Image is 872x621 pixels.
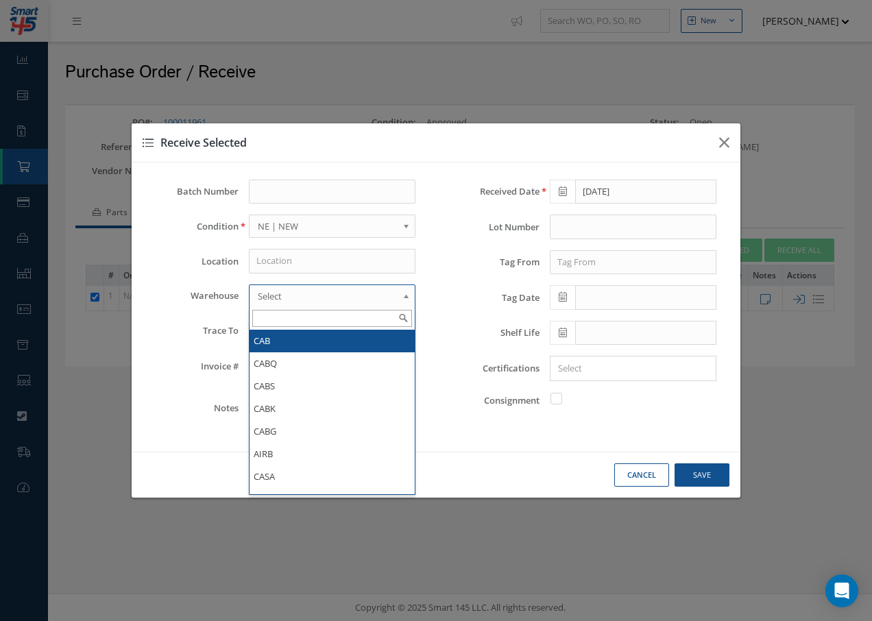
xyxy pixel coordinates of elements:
li: CABQ [250,352,415,375]
div: Open Intercom Messenger [825,574,858,607]
label: Condition [145,221,239,232]
label: Batch Number [145,186,239,197]
label: Tag From [446,257,540,267]
span: Receive Selected [160,135,247,150]
li: ONXP [250,488,415,511]
li: CAB [250,330,415,352]
li: CASA [250,465,415,488]
label: Invoice # [145,361,239,372]
input: Tag From [550,250,716,275]
li: CABG [250,420,415,443]
li: CABS [250,375,415,398]
label: Certifications [446,363,540,374]
input: Location [249,249,415,273]
button: Cancel [614,463,669,487]
label: Lot Number [446,222,540,232]
span: Select [258,288,398,304]
button: Save [675,463,729,487]
label: Tag Date [446,293,540,303]
span: NE | NEW [258,218,398,234]
label: Consignment [446,395,540,406]
li: AIRB [250,443,415,465]
label: Warehouse [145,291,239,301]
li: CABK [250,398,415,420]
label: Notes [145,403,239,413]
label: Trace To [145,326,239,336]
label: Location [145,256,239,267]
input: Search for option [552,361,708,376]
label: Shelf Life [446,328,540,338]
label: Received Date [446,186,540,197]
